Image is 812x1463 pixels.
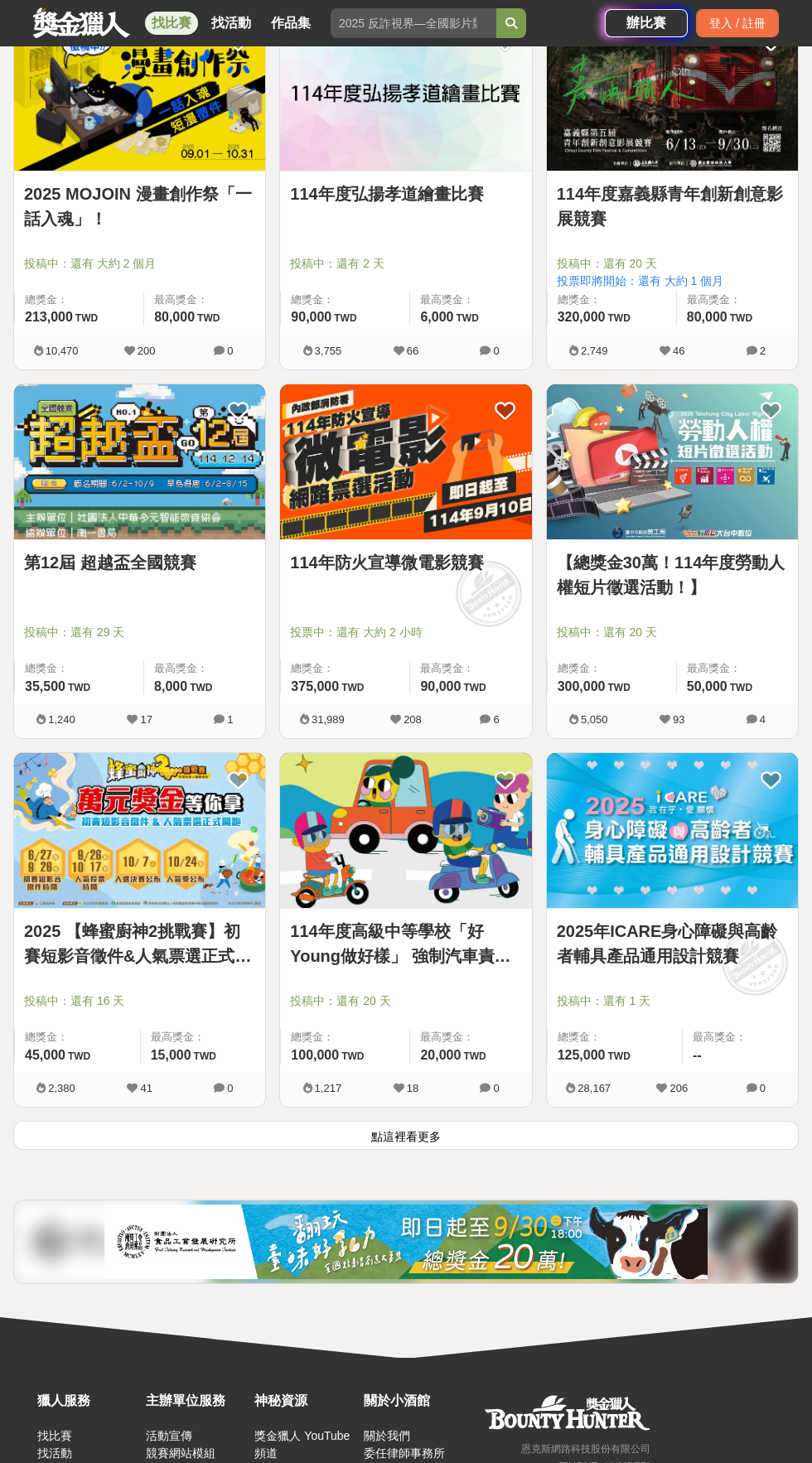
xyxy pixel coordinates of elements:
[291,310,331,324] span: 90,000
[558,310,606,324] span: 320,000
[687,679,727,693] span: 50,000
[280,384,531,540] a: Cover Image
[154,679,187,693] span: 8,000
[25,660,133,677] span: 總獎金：
[138,345,156,357] span: 200
[14,384,265,539] img: Cover Image
[696,9,779,37] div: 登入 / 註冊
[290,919,521,968] a: 114年度高級中等學校「好Young做好樣」 強制汽車責任保險宣導短片徵選活動
[407,1082,418,1094] span: 18
[557,273,788,290] span: 投票即將開始：還有 大約 1 個月
[558,1048,606,1062] span: 125,000
[334,312,356,324] span: TWD
[557,181,788,231] a: 114年度嘉義縣青年創新創意影展競賽
[37,1391,138,1411] div: 獵人服務
[608,312,631,324] span: TWD
[673,345,684,357] span: 46
[24,624,255,641] span: 投稿中：還有 29 天
[13,1121,799,1150] button: 點這裡看更多
[48,1082,75,1094] span: 2,380
[557,550,788,600] a: 【總獎金30萬！114年度勞動人權短片徵選活動！】
[605,9,688,37] div: 辦比賽
[145,12,198,35] a: 找比賽
[290,550,521,575] a: 114年防火宣導微電影競賽
[291,1029,399,1045] span: 總獎金：
[25,292,133,308] span: 總獎金：
[25,1029,130,1045] span: 總獎金：
[14,753,265,908] img: Cover Image
[291,1048,339,1062] span: 100,000
[341,1050,364,1062] span: TWD
[227,1082,233,1094] span: 0
[24,919,255,968] a: 2025 【蜂蜜廚神2挑戰賽】初賽短影音徵件&人氣票選正式開跑！
[291,660,399,677] span: 總獎金：
[420,679,461,693] span: 90,000
[420,310,453,324] span: 6,000
[290,255,521,273] span: 投稿中：還有 2 天
[290,624,521,641] span: 投票中：還有 大約 2 小時
[331,8,496,38] input: 2025 反詐視界—全國影片競賽
[364,1429,410,1442] a: 關於我們
[558,660,666,677] span: 總獎金：
[315,1082,342,1094] span: 1,217
[608,682,631,693] span: TWD
[463,1050,486,1062] span: TWD
[37,1429,72,1442] a: 找比賽
[24,550,255,575] a: 第12屆 超越盃全國競賽
[687,292,788,308] span: 最高獎金：
[581,345,608,357] span: 2,749
[146,1391,246,1411] div: 主辦單位服務
[581,713,608,726] span: 5,050
[364,1391,464,1411] div: 關於小酒館
[315,345,342,357] span: 3,755
[14,16,265,171] a: Cover Image
[280,753,531,908] img: Cover Image
[687,310,727,324] span: 80,000
[227,345,233,357] span: 0
[557,992,788,1010] span: 投稿中：還有 1 天
[140,713,152,726] span: 17
[557,624,788,641] span: 投稿中：還有 20 天
[547,16,798,171] a: Cover Image
[558,1029,672,1045] span: 總獎金：
[291,679,339,693] span: 375,000
[557,255,788,273] span: 投稿中：還有 20 天
[420,660,521,677] span: 最高獎金：
[205,12,258,35] a: 找活動
[264,12,317,35] a: 作品集
[104,1205,708,1279] img: 0995b255-03a4-443a-8a0b-3f8e7433864a.jpg
[190,682,212,693] span: TWD
[68,1050,90,1062] span: TWD
[420,1048,461,1062] span: 20,000
[760,713,766,726] span: 4
[312,713,345,726] span: 31,989
[154,310,195,324] span: 80,000
[154,660,255,677] span: 最高獎金：
[25,310,73,324] span: 213,000
[547,753,798,908] img: Cover Image
[493,345,499,357] span: 0
[46,345,79,357] span: 10,470
[25,679,65,693] span: 35,500
[254,1391,355,1411] div: 神秘資源
[290,181,521,206] a: 114年度弘揚孝道繪畫比賽
[578,1082,611,1094] span: 28,167
[151,1048,191,1062] span: 15,000
[280,384,531,539] img: Cover Image
[146,1429,192,1442] a: 活動宣傳
[341,682,364,693] span: TWD
[280,753,531,909] a: Cover Image
[25,1048,65,1062] span: 45,000
[407,345,418,357] span: 66
[280,16,531,171] img: Cover Image
[557,919,788,968] a: 2025年ICARE身心障礙與高齡者輔具產品通用設計競賽
[547,384,798,540] a: Cover Image
[140,1082,152,1094] span: 41
[24,992,255,1010] span: 投稿中：還有 16 天
[673,713,684,726] span: 93
[693,1029,788,1045] span: 最高獎金：
[227,713,233,726] span: 1
[364,1446,445,1460] a: 委任律師事務所
[420,1029,521,1045] span: 最高獎金：
[14,384,265,540] a: Cover Image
